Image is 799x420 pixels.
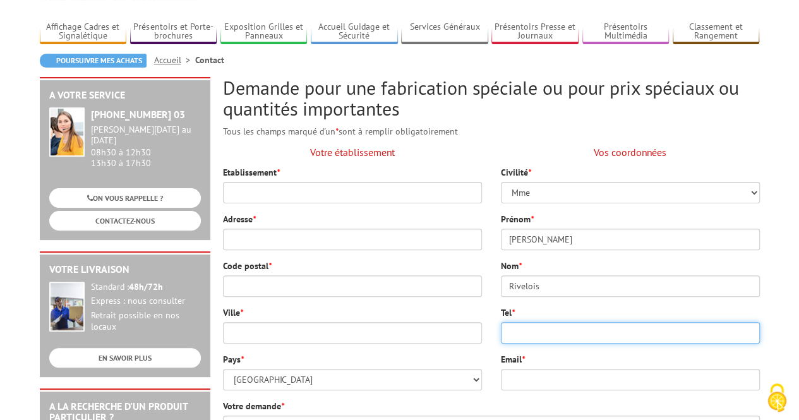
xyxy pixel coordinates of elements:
div: Express : nous consulter [91,296,201,307]
strong: 48h/72h [129,281,163,292]
img: Cookies (fenêtre modale) [761,382,793,414]
a: Accueil [154,54,195,66]
a: Classement et Rangement [673,21,760,42]
img: widget-service.jpg [49,107,85,157]
label: Pays [223,353,244,366]
a: CONTACTEZ-NOUS [49,211,201,231]
label: Tel [501,306,515,319]
a: Présentoirs Multimédia [582,21,670,42]
a: ON VOUS RAPPELLE ? [49,188,201,208]
label: Code postal [223,260,272,272]
a: Présentoirs Presse et Journaux [491,21,579,42]
h2: A votre service [49,90,201,101]
label: Ville [223,306,243,319]
span: Tous les champs marqué d'un sont à remplir obligatoirement [223,126,458,137]
h2: Votre livraison [49,264,201,275]
li: Contact [195,54,224,66]
a: Présentoirs et Porte-brochures [130,21,217,42]
label: Nom [501,260,522,272]
p: Vos coordonnées [501,145,760,160]
a: Accueil Guidage et Sécurité [311,21,398,42]
a: Services Généraux [401,21,488,42]
label: Civilité [501,166,531,179]
strong: [PHONE_NUMBER] 03 [91,108,185,121]
label: Prénom [501,213,534,225]
label: Adresse [223,213,256,225]
button: Cookies (fenêtre modale) [755,377,799,420]
a: Poursuivre mes achats [40,54,147,68]
img: widget-livraison.jpg [49,282,85,332]
p: Votre établissement [223,145,482,160]
label: Votre demande [223,400,284,412]
label: Email [501,353,525,366]
a: Affichage Cadres et Signalétique [40,21,127,42]
a: Exposition Grilles et Panneaux [220,21,308,42]
label: Etablissement [223,166,280,179]
div: 08h30 à 12h30 13h30 à 17h30 [91,124,201,168]
a: EN SAVOIR PLUS [49,348,201,368]
h2: Demande pour une fabrication spéciale ou pour prix spéciaux ou quantités importantes [223,77,760,119]
div: [PERSON_NAME][DATE] au [DATE] [91,124,201,146]
div: Retrait possible en nos locaux [91,310,201,333]
div: Standard : [91,282,201,293]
